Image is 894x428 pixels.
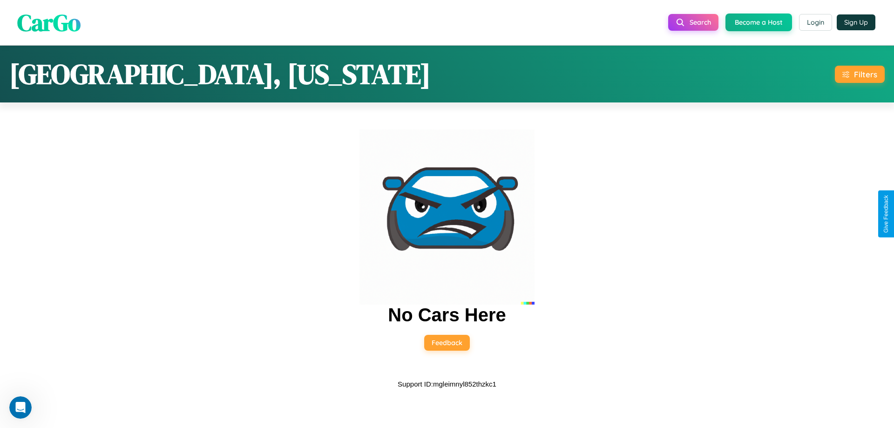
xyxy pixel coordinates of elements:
div: Give Feedback [883,195,889,233]
iframe: Intercom live chat [9,396,32,419]
h1: [GEOGRAPHIC_DATA], [US_STATE] [9,55,431,93]
button: Sign Up [837,14,875,30]
span: CarGo [17,6,81,38]
button: Login [799,14,832,31]
button: Feedback [424,335,470,351]
h2: No Cars Here [388,305,506,326]
span: Search [690,18,711,27]
button: Filters [835,66,885,83]
button: Search [668,14,718,31]
img: car [359,129,535,305]
button: Become a Host [725,14,792,31]
p: Support ID: mgleimnyl852thzkc1 [398,378,496,390]
div: Filters [854,69,877,79]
